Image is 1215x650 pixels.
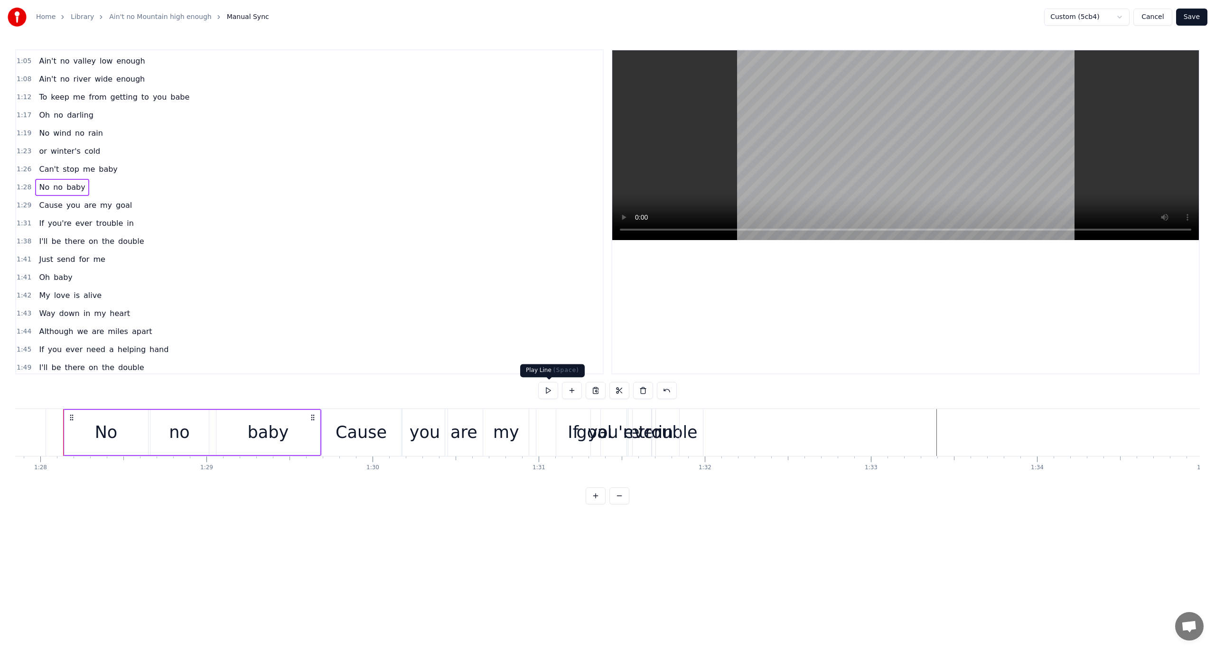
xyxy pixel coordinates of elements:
a: Library [71,12,94,22]
span: you [152,92,168,102]
span: 1:26 [17,165,31,174]
span: love [53,290,71,301]
span: cold [84,146,101,157]
span: stop [62,164,80,175]
span: I'll [38,236,48,247]
span: for [78,254,90,265]
span: babe [169,92,190,102]
span: 1:31 [17,219,31,228]
span: there [64,362,85,373]
div: Open chat [1175,612,1204,641]
span: heart [109,308,131,319]
span: need [85,344,106,355]
div: Play Line [520,364,585,377]
span: the [101,236,115,247]
span: baby [53,272,74,283]
span: are [83,200,97,211]
span: alive [83,290,103,301]
span: there [64,236,85,247]
div: If [568,420,579,445]
span: miles [107,326,129,337]
span: my [99,200,113,211]
span: no [53,110,64,121]
span: be [50,362,62,373]
span: Oh [38,272,51,283]
span: 1:12 [17,93,31,102]
span: 1:45 [17,345,31,354]
div: no [169,420,190,445]
span: goal [115,200,133,211]
span: 1:29 [17,201,31,210]
span: send [56,254,76,265]
span: river [73,74,92,84]
span: wind [52,128,72,139]
span: on [88,362,99,373]
span: is [73,290,81,301]
span: 1:38 [17,237,31,246]
span: 1:43 [17,309,31,318]
span: Manual Sync [227,12,269,22]
span: me [72,92,86,102]
span: wide [94,74,114,84]
span: 1:05 [17,56,31,66]
img: youka [8,8,27,27]
span: Oh [38,110,51,121]
span: no [52,182,64,193]
div: No [95,420,118,445]
span: enough [115,56,146,66]
span: 1:49 [17,363,31,372]
span: from [88,92,107,102]
a: Home [36,12,56,22]
button: Cancel [1133,9,1172,26]
span: me [82,164,96,175]
span: enough [115,74,146,84]
span: in [126,218,135,229]
span: to [140,92,150,102]
span: no [74,128,85,139]
span: apart [131,326,153,337]
span: ( Space ) [553,367,579,373]
span: I'll [38,362,48,373]
div: 1:28 [34,464,47,472]
span: trouble [95,218,124,229]
span: valley [73,56,97,66]
span: no [59,56,71,66]
span: 1:17 [17,111,31,120]
span: in [83,308,92,319]
span: No [38,182,50,193]
span: the [101,362,115,373]
span: helping [117,344,147,355]
span: Although [38,326,74,337]
span: hand [149,344,169,355]
span: To [38,92,48,102]
div: 1:35 [1197,464,1210,472]
span: Cause [38,200,63,211]
span: are [91,326,105,337]
div: 1:32 [699,464,711,472]
span: down [58,308,81,319]
span: 1:19 [17,129,31,138]
span: keep [50,92,70,102]
span: you [47,344,63,355]
span: ever [65,344,84,355]
span: ever [75,218,93,229]
span: Ain't [38,56,57,66]
span: you're [47,218,73,229]
div: are [450,420,477,445]
span: baby [98,164,119,175]
div: 1:30 [366,464,379,472]
span: darling [66,110,94,121]
span: double [117,362,145,373]
span: 1:44 [17,327,31,336]
div: 1:29 [200,464,213,472]
span: a [108,344,115,355]
span: my [93,308,107,319]
div: trouble [638,420,697,445]
div: you're [588,420,639,445]
span: If [38,218,45,229]
span: baby [65,182,86,193]
div: in [658,420,673,445]
span: 1:42 [17,291,31,300]
div: ever [623,420,660,445]
div: 1:31 [533,464,545,472]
